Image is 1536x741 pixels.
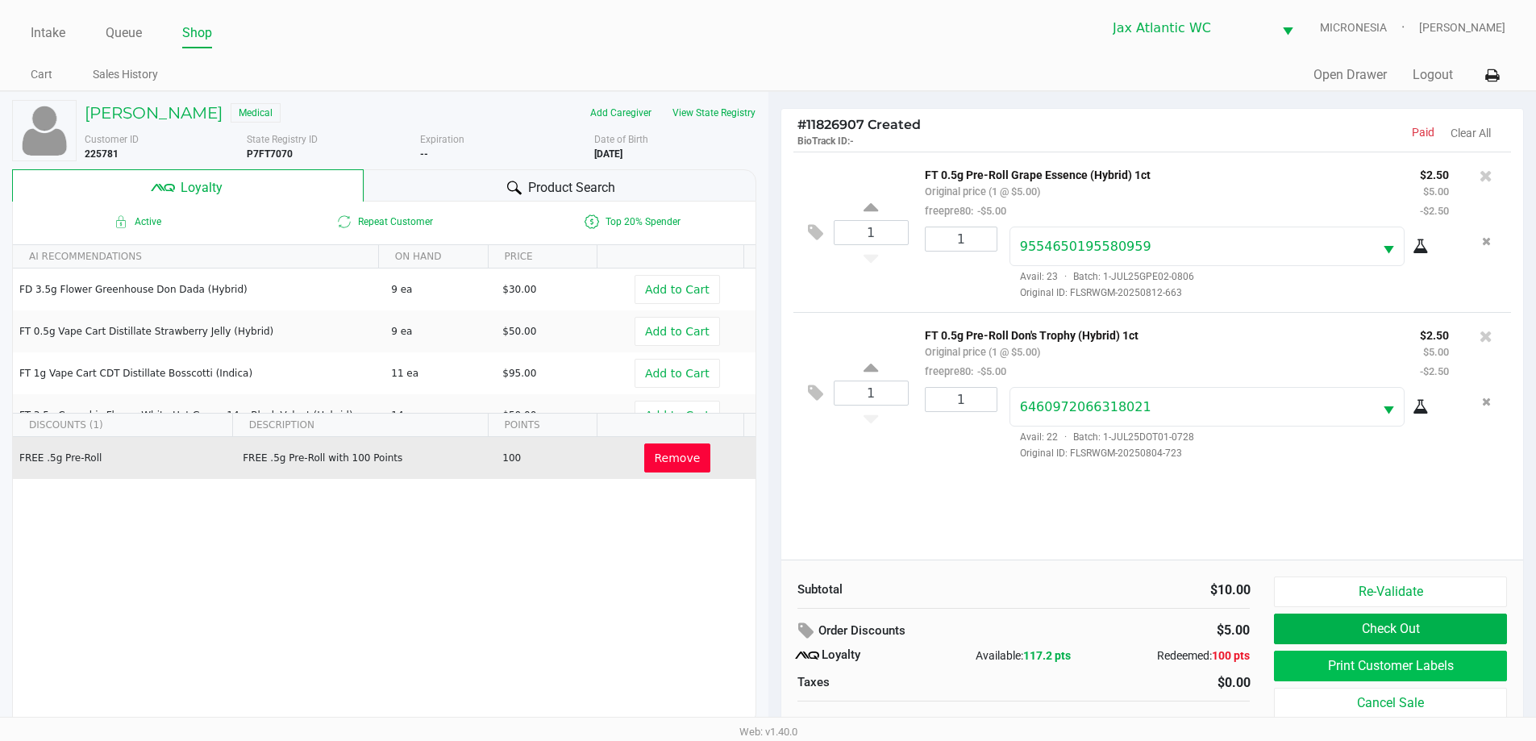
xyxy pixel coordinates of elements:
inline-svg: Is repeat customer [335,212,354,231]
td: FREE .5g Pre-Roll [13,437,235,479]
span: State Registry ID [247,134,318,145]
td: FREE .5g Pre-Roll with 100 Points [235,437,495,479]
div: $10.00 [1036,581,1251,600]
div: Taxes [797,673,1012,692]
span: 117.2 pts [1023,649,1071,662]
button: View State Registry [662,100,756,126]
a: Cart [31,65,52,85]
td: FT 0.5g Vape Cart Distillate Strawberry Jelly (Hybrid) [13,310,384,352]
a: Shop [182,22,212,44]
span: Web: v1.40.0 [739,726,797,738]
button: Clear All [1451,125,1491,142]
span: -$5.00 [973,205,1006,217]
small: -$2.50 [1420,205,1449,217]
span: 6460972066318021 [1020,399,1151,414]
div: Available: [948,647,1099,664]
div: $5.00 [1115,617,1250,644]
span: Repeat Customer [260,212,508,231]
button: Add to Cart [635,359,720,388]
button: Open Drawer [1313,65,1387,85]
span: BioTrack ID: [797,135,850,147]
span: $95.00 [502,368,536,379]
b: 225781 [85,148,119,160]
p: $2.50 [1420,325,1449,342]
td: FT 1g Vape Cart CDT Distillate Bosscotti (Indica) [13,352,384,394]
span: Loyalty [181,178,223,198]
a: Sales History [93,65,158,85]
a: Intake [31,22,65,44]
span: - [850,135,854,147]
span: Original ID: FLSRWGM-20250812-663 [1009,285,1449,300]
button: Re-Validate [1274,577,1506,607]
button: Select [1272,9,1303,47]
small: $5.00 [1423,185,1449,198]
span: $30.00 [502,284,536,295]
span: Expiration [420,134,464,145]
button: Check Out [1274,614,1506,644]
span: Top 20% Spender [508,212,756,231]
button: Add Caregiver [580,100,662,126]
span: MICRONESIA [1320,19,1419,36]
div: Total [797,714,1084,740]
span: Medical [231,103,281,123]
button: Remove [644,443,711,472]
small: -$2.50 [1420,365,1449,377]
a: Queue [106,22,142,44]
div: $5.00 [1197,714,1250,740]
td: 100 [495,437,606,479]
span: Active [13,212,260,231]
td: 9 ea [384,310,495,352]
span: Add to Cart [645,409,710,422]
button: Select [1373,227,1404,265]
div: $0.00 [1036,673,1251,693]
button: Add to Cart [635,401,720,430]
button: Print Customer Labels [1274,651,1506,681]
span: · [1058,431,1073,443]
th: PRICE [488,245,597,269]
button: Cancel Sale [1274,688,1506,718]
small: Original price (1 @ $5.00) [925,346,1040,358]
span: $50.00 [502,326,536,337]
span: Product Search [528,178,615,198]
th: ON HAND [378,245,488,269]
th: POINTS [488,414,597,437]
span: Customer ID [85,134,139,145]
p: FT 0.5g Pre-Roll Don's Trophy (Hybrid) 1ct [925,325,1396,342]
small: freepre80: [925,365,1006,377]
button: Add to Cart [635,317,720,346]
span: · [1058,271,1073,282]
span: Add to Cart [645,283,710,296]
inline-svg: Is a top 20% spender [582,212,601,231]
small: Original price (1 @ $5.00) [925,185,1040,198]
th: AI RECOMMENDATIONS [13,245,378,269]
span: 100 pts [1212,649,1250,662]
span: [PERSON_NAME] [1419,19,1505,36]
p: Paid [1152,124,1434,141]
th: DISCOUNTS (1) [13,414,232,437]
span: 9554650195580959 [1020,239,1151,254]
td: 9 ea [384,269,495,310]
button: Select [1373,388,1404,426]
b: P7FT7070 [247,148,293,160]
span: Jax Atlantic WC [1113,19,1263,38]
span: Add to Cart [645,367,710,380]
td: FD 3.5g Flower Greenhouse Don Dada (Hybrid) [13,269,384,310]
span: Original ID: FLSRWGM-20250804-723 [1009,446,1449,460]
p: $2.50 [1420,164,1449,181]
button: Logout [1413,65,1453,85]
span: Remove [655,452,701,464]
span: -$5.00 [973,365,1006,377]
h5: [PERSON_NAME] [85,103,223,123]
div: Loyalty [797,646,948,665]
inline-svg: Active loyalty member [111,212,131,231]
button: Add to Cart [635,275,720,304]
div: Redeemed: [1099,647,1250,664]
span: Avail: 23 Batch: 1-JUL25GPE02-0806 [1009,271,1194,282]
button: Remove the package from the orderLine [1476,387,1497,417]
p: FT 0.5g Pre-Roll Grape Essence (Hybrid) 1ct [925,164,1396,181]
span: $50.00 [502,410,536,421]
span: # [797,117,806,132]
span: Date of Birth [594,134,648,145]
button: Remove the package from the orderLine [1476,227,1497,256]
div: Order Discounts [797,617,1092,646]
